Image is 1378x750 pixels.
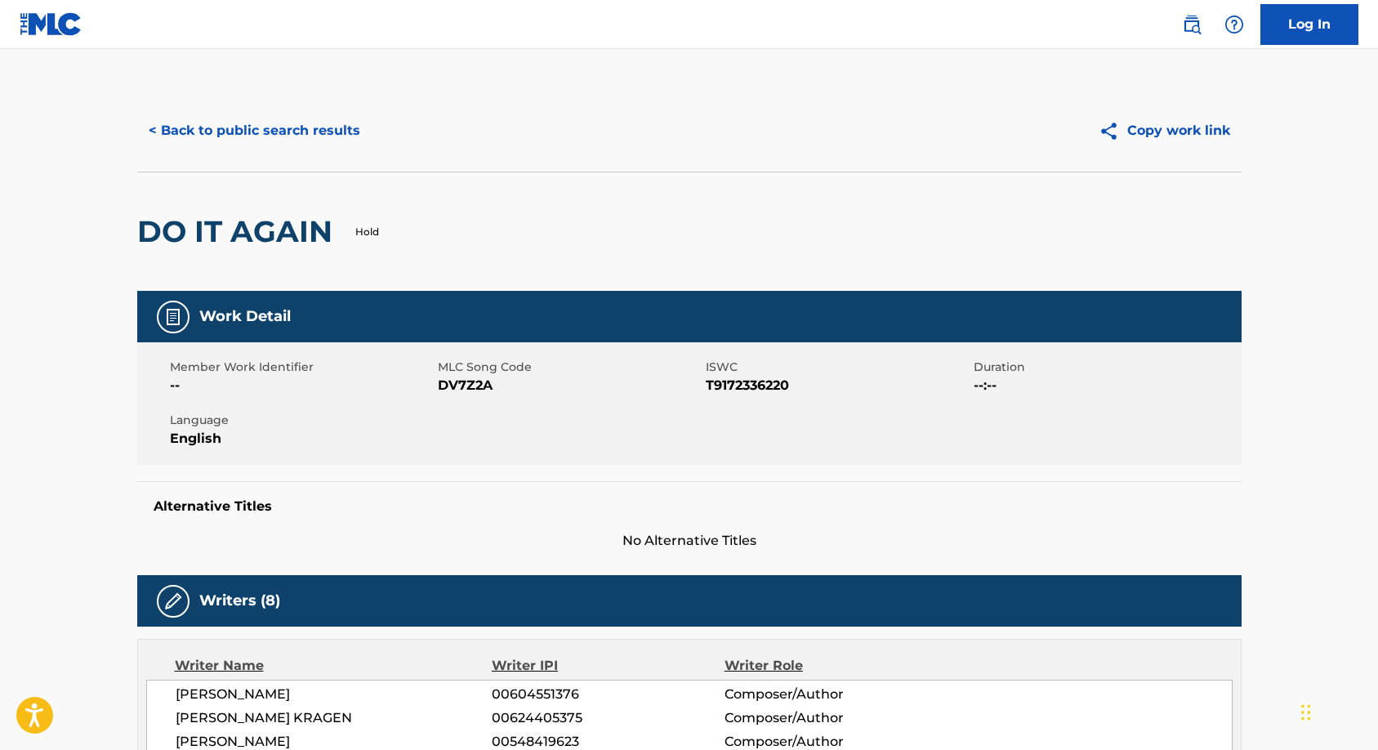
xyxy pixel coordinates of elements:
span: -- [170,376,434,395]
span: --:-- [974,376,1238,395]
img: search [1182,15,1202,34]
span: English [170,429,434,449]
h5: Work Detail [199,307,291,326]
img: help [1224,15,1244,34]
span: 00604551376 [492,685,724,704]
span: Composer/Author [725,685,936,704]
span: Language [170,412,434,429]
a: Public Search [1175,8,1208,41]
h5: Alternative Titles [154,498,1225,515]
div: Help [1218,8,1251,41]
div: Writer IPI [492,656,725,676]
p: Hold [355,225,379,239]
span: DV7Z2A [438,376,702,395]
h2: DO IT AGAIN [137,213,341,250]
img: Copy work link [1099,121,1127,141]
span: ISWC [706,359,970,376]
button: Copy work link [1087,110,1242,151]
img: MLC Logo [20,12,83,36]
img: Writers [163,592,183,611]
span: No Alternative Titles [137,531,1242,551]
a: Log In [1260,4,1358,45]
span: 00624405375 [492,708,724,728]
button: < Back to public search results [137,110,372,151]
img: Work Detail [163,307,183,327]
span: [PERSON_NAME] KRAGEN [176,708,493,728]
span: Composer/Author [725,708,936,728]
div: Writer Role [725,656,936,676]
span: T9172336220 [706,376,970,395]
div: Drag [1301,688,1311,737]
h5: Writers (8) [199,592,280,610]
iframe: Chat Widget [1296,672,1378,750]
span: Member Work Identifier [170,359,434,376]
span: MLC Song Code [438,359,702,376]
div: Writer Name [175,656,493,676]
span: Duration [974,359,1238,376]
span: [PERSON_NAME] [176,685,493,704]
